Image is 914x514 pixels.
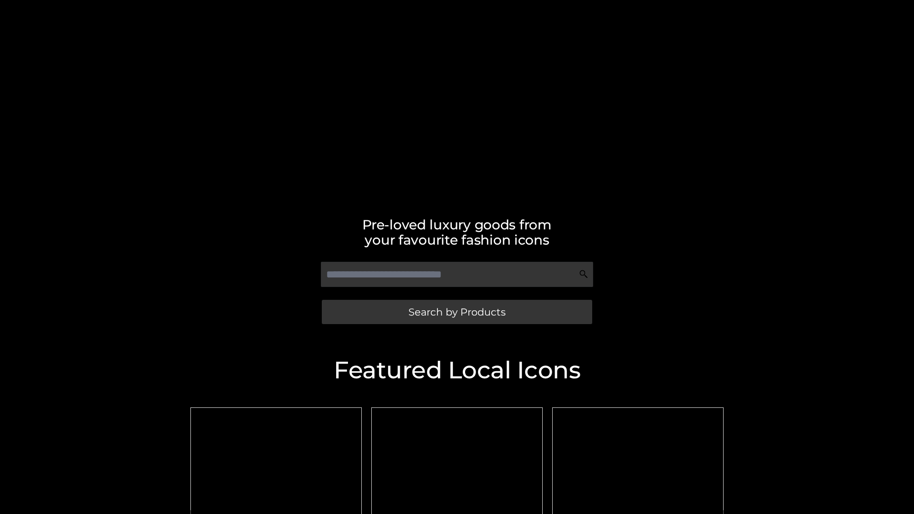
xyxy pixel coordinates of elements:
[186,358,728,382] h2: Featured Local Icons​
[186,217,728,247] h2: Pre-loved luxury goods from your favourite fashion icons
[579,269,588,279] img: Search Icon
[408,307,506,317] span: Search by Products
[322,300,592,324] a: Search by Products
